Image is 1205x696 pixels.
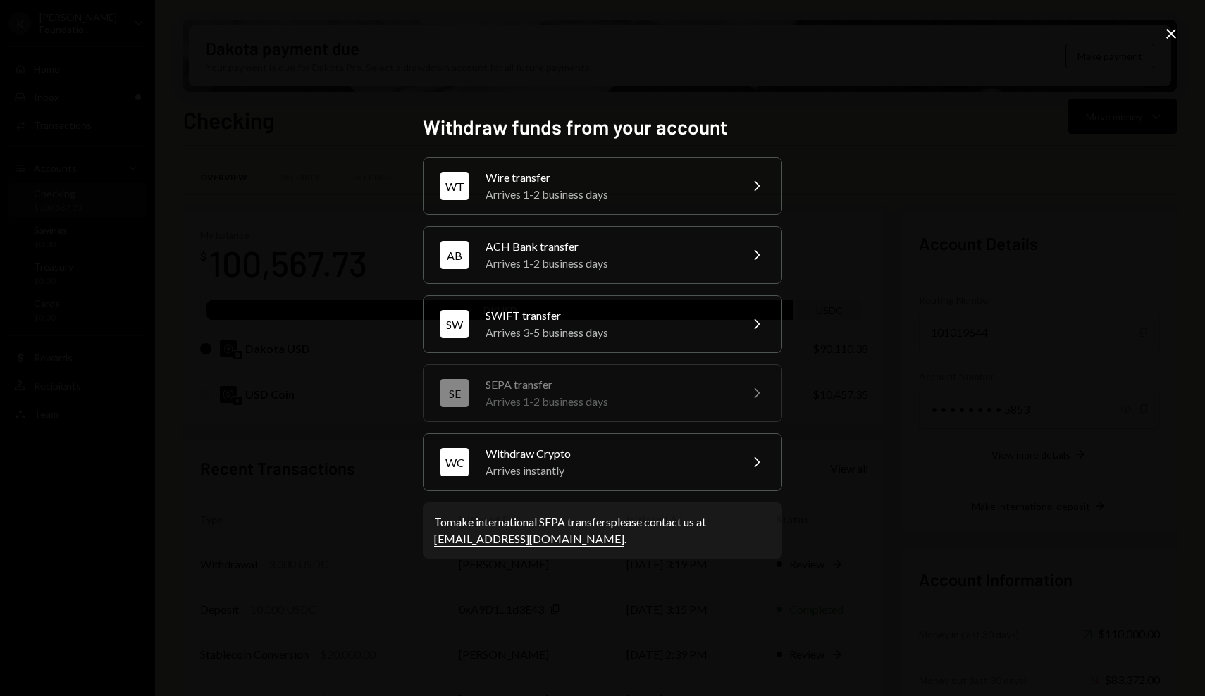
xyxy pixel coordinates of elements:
div: WC [440,448,469,476]
a: [EMAIL_ADDRESS][DOMAIN_NAME] [434,532,624,547]
div: Arrives 1-2 business days [486,186,731,203]
div: Arrives 1-2 business days [486,393,731,410]
div: AB [440,241,469,269]
h2: Withdraw funds from your account [423,113,782,141]
div: Arrives instantly [486,462,731,479]
div: SEPA transfer [486,376,731,393]
button: WCWithdraw CryptoArrives instantly [423,433,782,491]
div: SE [440,379,469,407]
div: Wire transfer [486,169,731,186]
div: ACH Bank transfer [486,238,731,255]
div: To make international SEPA transfers please contact us at . [434,514,771,547]
button: WTWire transferArrives 1-2 business days [423,157,782,215]
div: WT [440,172,469,200]
div: SWIFT transfer [486,307,731,324]
button: ABACH Bank transferArrives 1-2 business days [423,226,782,284]
button: SESEPA transferArrives 1-2 business days [423,364,782,422]
div: Arrives 1-2 business days [486,255,731,272]
div: SW [440,310,469,338]
div: Withdraw Crypto [486,445,731,462]
button: SWSWIFT transferArrives 3-5 business days [423,295,782,353]
div: Arrives 3-5 business days [486,324,731,341]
